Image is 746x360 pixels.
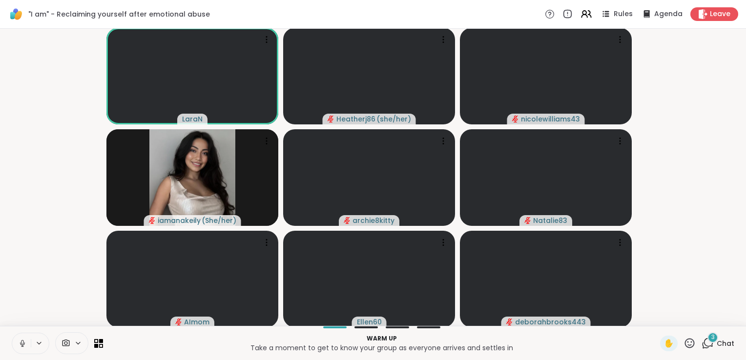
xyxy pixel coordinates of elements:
span: ( she/her ) [376,114,411,124]
span: Natalie83 [533,216,567,225]
img: iamanakeily [149,129,235,226]
span: audio-muted [512,116,519,122]
span: AImom [184,317,209,327]
span: archie8kitty [352,216,394,225]
span: audio-muted [328,116,334,122]
span: Agenda [654,9,683,19]
span: audio-muted [524,217,531,224]
span: audio-muted [175,319,182,325]
span: nicolewilliams43 [521,114,580,124]
img: ShareWell Logomark [8,6,24,22]
span: deborahbrooks443 [515,317,586,327]
span: Chat [717,339,734,348]
p: Take a moment to get to know your group as everyone arrives and settles in [109,343,654,353]
span: audio-muted [149,217,156,224]
span: ( She/her ) [202,216,236,225]
span: Rules [614,9,633,19]
span: LaraN [182,114,203,124]
p: Warm up [109,334,654,343]
span: "I am" - Reclaiming yourself after emotional abuse [28,9,210,19]
span: ✋ [664,338,674,349]
span: 3 [711,333,715,341]
span: audio-muted [344,217,351,224]
span: Leave [710,9,730,19]
span: audio-muted [506,319,513,325]
span: iamanakeily [158,216,201,225]
span: Ellen60 [357,317,382,327]
span: Heatherj86 [336,114,375,124]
